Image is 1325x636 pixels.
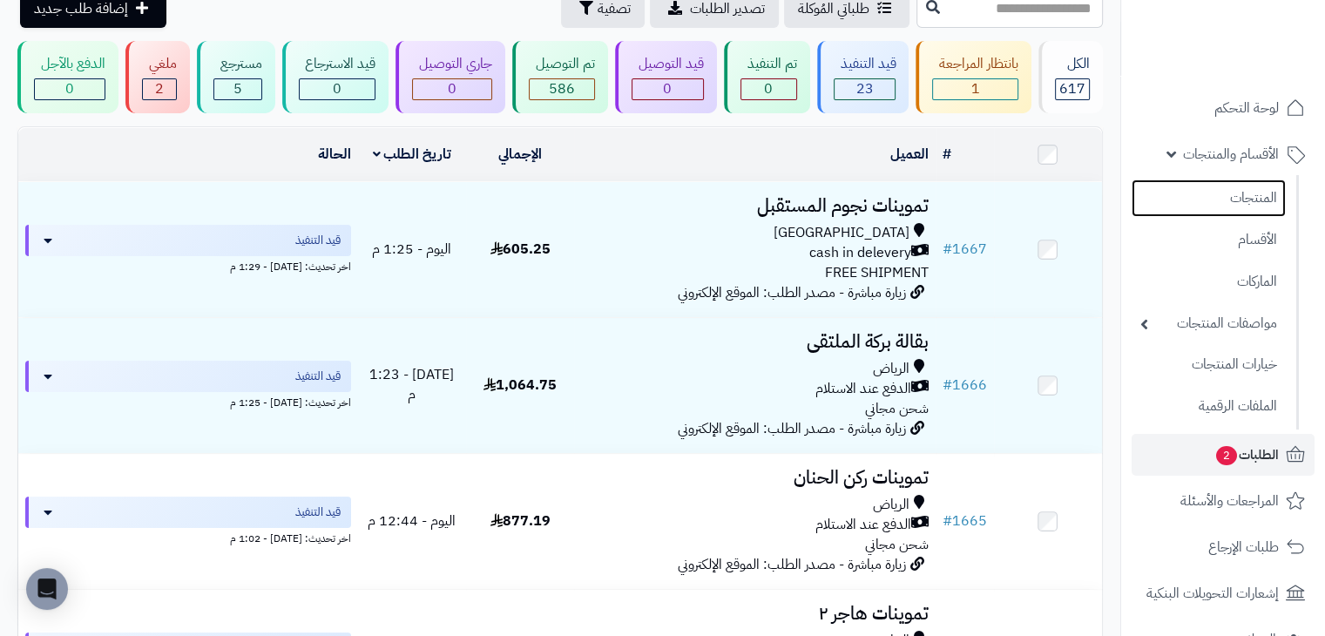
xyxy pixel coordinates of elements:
[448,78,456,99] span: 0
[530,79,594,99] div: 586
[1132,388,1286,425] a: الملفات الرقمية
[943,375,987,396] a: #1666
[943,511,987,531] a: #1665
[1146,581,1279,606] span: إشعارات التحويلات البنكية
[65,78,74,99] span: 0
[369,364,454,405] span: [DATE] - 1:23 م
[865,398,929,419] span: شحن مجاني
[814,41,913,113] a: قيد التنفيذ 23
[372,239,451,260] span: اليوم - 1:25 م
[740,54,797,74] div: تم التنفيذ
[1132,87,1315,129] a: لوحة التحكم
[213,54,262,74] div: مسترجع
[1214,443,1279,467] span: الطلبات
[143,79,176,99] div: 2
[1183,142,1279,166] span: الأقسام والمنتجات
[193,41,279,113] a: مسترجع 5
[1216,446,1238,466] span: 2
[142,54,177,74] div: ملغي
[490,511,551,531] span: 877.19
[25,392,351,410] div: اخر تحديث: [DATE] - 1:25 م
[368,511,456,531] span: اليوم - 12:44 م
[678,418,906,439] span: زيارة مباشرة - مصدر الطلب: الموقع الإلكتروني
[392,41,509,113] a: جاري التوصيل 0
[1180,489,1279,513] span: المراجعات والأسئلة
[233,78,242,99] span: 5
[834,54,896,74] div: قيد التنفيذ
[932,54,1018,74] div: بانتظار المراجعة
[720,41,814,113] a: تم التنفيذ 0
[632,54,704,74] div: قيد التوصيل
[943,239,952,260] span: #
[835,79,896,99] div: 23
[678,554,906,575] span: زيارة مباشرة - مصدر الطلب: الموقع الإلكتروني
[1132,346,1286,383] a: خيارات المنتجات
[295,368,341,385] span: قيد التنفيذ
[1059,78,1085,99] span: 617
[943,144,951,165] a: #
[741,79,796,99] div: 0
[279,41,393,113] a: قيد الاسترجاع 0
[490,239,551,260] span: 605.25
[873,495,909,515] span: الرياض
[498,144,542,165] a: الإجمالي
[1132,179,1286,217] a: المنتجات
[809,243,911,263] span: cash in delevery
[1214,96,1279,120] span: لوحة التحكم
[26,568,68,610] div: Open Intercom Messenger
[155,78,164,99] span: 2
[295,232,341,249] span: قيد التنفيذ
[1207,38,1308,75] img: logo-2.png
[774,223,909,243] span: [GEOGRAPHIC_DATA]
[581,468,928,488] h3: تموينات ركن الحنان
[214,79,261,99] div: 5
[373,144,452,165] a: تاريخ الطلب
[933,79,1017,99] div: 1
[333,78,341,99] span: 0
[300,79,375,99] div: 0
[764,78,773,99] span: 0
[1132,434,1315,476] a: الطلبات2
[865,534,929,555] span: شحن مجاني
[612,41,720,113] a: قيد التوصيل 0
[295,504,341,521] span: قيد التنفيذ
[34,54,105,74] div: الدفع بالآجل
[35,79,105,99] div: 0
[509,41,612,113] a: تم التوصيل 586
[581,332,928,352] h3: بقالة بركة الملتقى
[413,79,491,99] div: 0
[549,78,575,99] span: 586
[14,41,122,113] a: الدفع بالآجل 0
[1208,535,1279,559] span: طلبات الإرجاع
[1132,480,1315,522] a: المراجعات والأسئلة
[1132,572,1315,614] a: إشعارات التحويلات البنكية
[1132,526,1315,568] a: طلبات الإرجاع
[943,375,952,396] span: #
[1132,305,1286,342] a: مواصفات المنتجات
[483,375,557,396] span: 1,064.75
[815,515,911,535] span: الدفع عند الاستلام
[299,54,376,74] div: قيد الاسترجاع
[825,262,929,283] span: FREE SHIPMENT
[318,144,351,165] a: الحالة
[971,78,980,99] span: 1
[632,79,703,99] div: 0
[943,511,952,531] span: #
[1132,221,1286,259] a: الأقسام
[678,282,906,303] span: زيارة مباشرة - مصدر الطلب: الموقع الإلكتروني
[663,78,672,99] span: 0
[581,196,928,216] h3: تموينات نجوم المستقبل
[529,54,595,74] div: تم التوصيل
[122,41,193,113] a: ملغي 2
[855,78,873,99] span: 23
[412,54,492,74] div: جاري التوصيل
[1035,41,1106,113] a: الكل617
[25,528,351,546] div: اخر تحديث: [DATE] - 1:02 م
[943,239,987,260] a: #1667
[25,256,351,274] div: اخر تحديث: [DATE] - 1:29 م
[815,379,911,399] span: الدفع عند الاستلام
[912,41,1035,113] a: بانتظار المراجعة 1
[873,359,909,379] span: الرياض
[1132,263,1286,301] a: الماركات
[581,604,928,624] h3: تموينات هاجر ٢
